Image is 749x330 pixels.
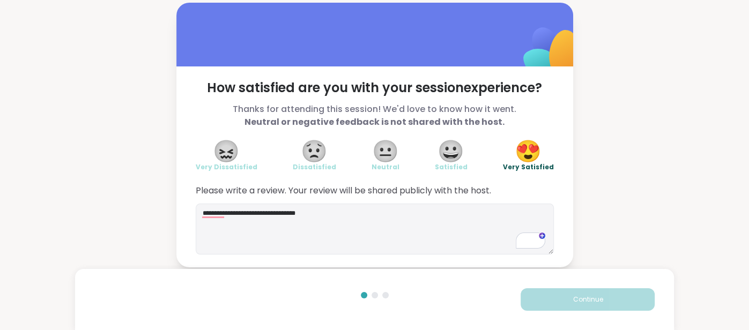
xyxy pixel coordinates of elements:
[521,288,655,311] button: Continue
[196,79,554,96] span: How satisfied are you with your session experience?
[437,141,464,161] span: 😀
[515,141,542,161] span: 😍
[435,163,468,171] span: Satisfied
[573,295,603,304] span: Continue
[293,163,336,171] span: Dissatisfied
[301,141,328,161] span: 😟
[196,204,554,255] textarea: To enrich screen reader interactions, please activate Accessibility in Grammarly extension settings
[372,163,399,171] span: Neutral
[196,103,554,129] span: Thanks for attending this session! We'd love to know how it went.
[244,116,505,128] b: Neutral or negative feedback is not shared with the host.
[196,163,257,171] span: Very Dissatisfied
[213,141,240,161] span: 😖
[503,163,554,171] span: Very Satisfied
[196,184,554,197] span: Please write a review. Your review will be shared publicly with the host.
[372,141,399,161] span: 😐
